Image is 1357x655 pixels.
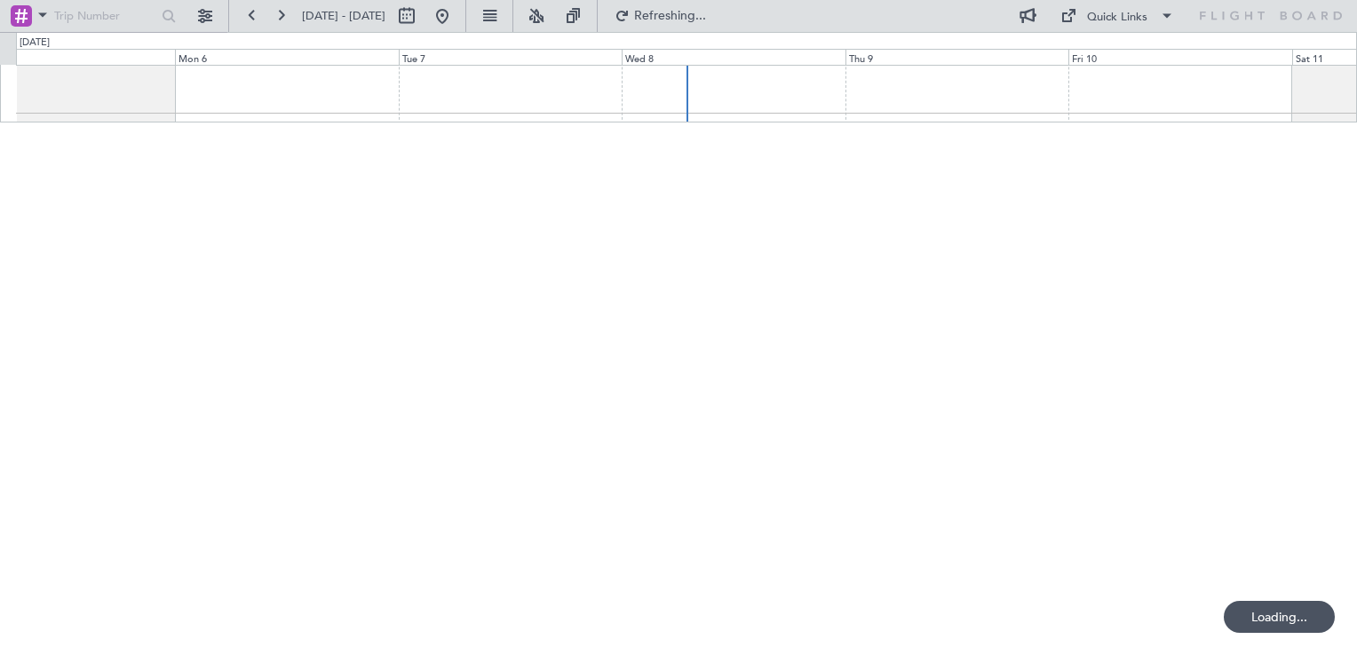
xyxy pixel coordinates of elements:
input: Trip Number [54,3,156,29]
div: Tue 7 [399,49,623,65]
div: Wed 8 [622,49,845,65]
div: Fri 10 [1068,49,1292,65]
button: Refreshing... [607,2,713,30]
div: Quick Links [1087,9,1147,27]
span: Refreshing... [633,10,708,22]
div: Thu 9 [845,49,1069,65]
div: [DATE] [20,36,50,51]
div: Loading... [1224,601,1335,633]
div: Mon 6 [175,49,399,65]
button: Quick Links [1051,2,1183,30]
span: [DATE] - [DATE] [302,8,385,24]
